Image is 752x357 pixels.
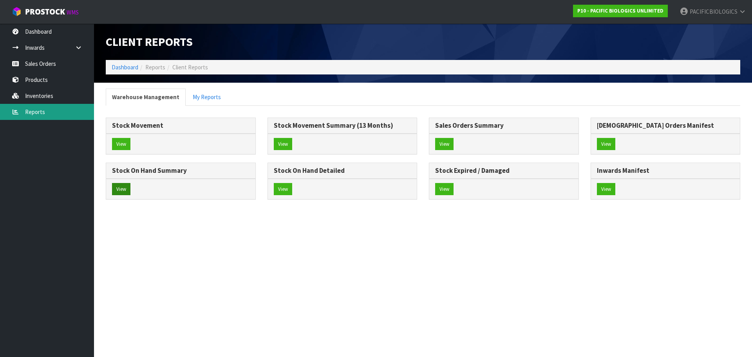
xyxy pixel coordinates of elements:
strong: P10 - PACIFIC BIOLOGICS UNLIMITED [577,7,663,14]
span: Reports [145,63,165,71]
button: View [274,138,292,150]
button: View [112,183,130,196]
button: View [274,183,292,196]
a: My Reports [186,89,227,105]
h3: Sales Orders Summary [435,122,573,129]
a: Dashboard [112,63,138,71]
img: cube-alt.png [12,7,22,16]
a: Warehouse Management [106,89,186,105]
span: PACIFICBIOLOGICS [690,8,738,15]
span: Client Reports [172,63,208,71]
button: View [597,183,615,196]
button: View [597,138,615,150]
h3: Stock Movement Summary (13 Months) [274,122,411,129]
button: View [112,138,130,150]
h3: Stock On Hand Detailed [274,167,411,174]
h3: [DEMOGRAPHIC_DATA] Orders Manifest [597,122,734,129]
span: Client Reports [106,34,193,49]
h3: Inwards Manifest [597,167,734,174]
h3: Stock On Hand Summary [112,167,249,174]
h3: Stock Expired / Damaged [435,167,573,174]
small: WMS [67,9,79,16]
span: ProStock [25,7,65,17]
button: View [435,183,454,196]
h3: Stock Movement [112,122,249,129]
button: View [435,138,454,150]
